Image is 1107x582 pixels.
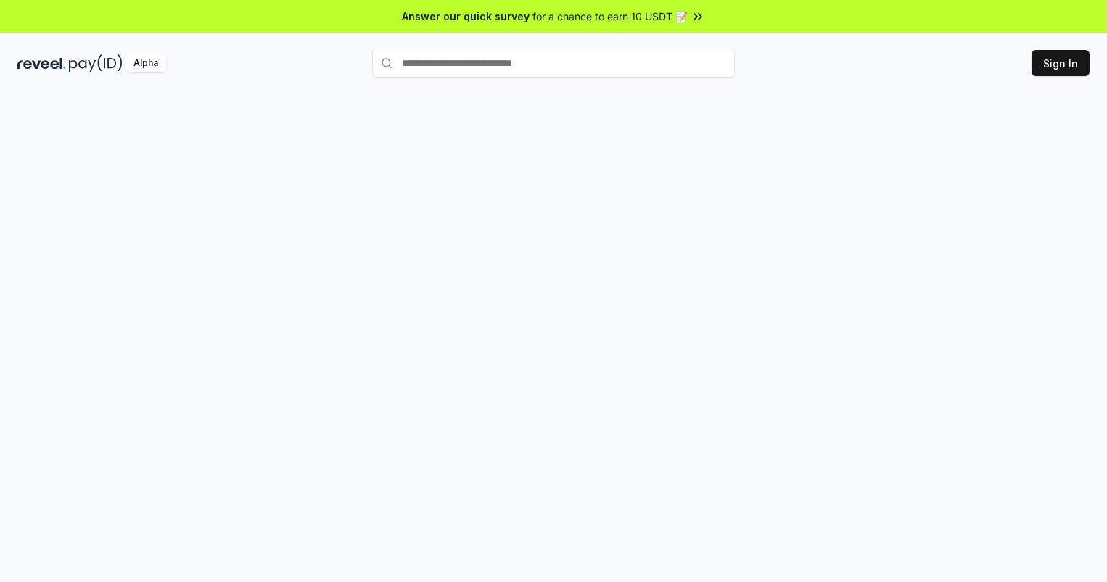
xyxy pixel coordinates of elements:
button: Sign In [1032,50,1090,76]
div: Alpha [125,54,166,72]
img: reveel_dark [17,54,66,72]
span: Answer our quick survey [402,9,530,24]
span: for a chance to earn 10 USDT 📝 [532,9,688,24]
img: pay_id [69,54,123,72]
